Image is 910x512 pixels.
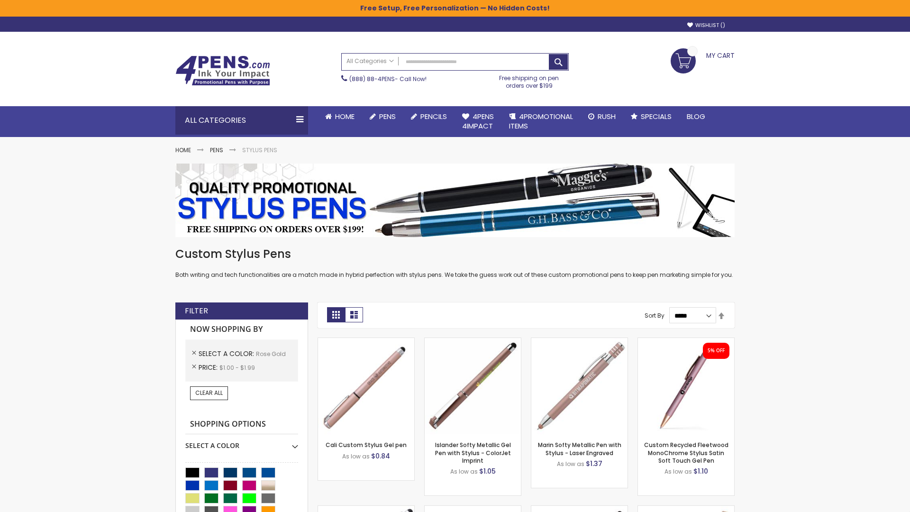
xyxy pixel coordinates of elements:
[450,467,478,475] span: As low as
[342,54,399,69] a: All Categories
[638,338,734,346] a: Custom Recycled Fleetwood MonoChrome Stylus Satin Soft Touch Gel Pen-Rose Gold
[581,106,623,127] a: Rush
[195,389,223,397] span: Clear All
[349,75,427,83] span: - Call Now!
[501,106,581,137] a: 4PROMOTIONALITEMS
[531,338,628,434] img: Marin Softy Metallic Pen with Stylus - Laser Engraved-Rose Gold
[509,111,573,131] span: 4PROMOTIONAL ITEMS
[455,106,501,137] a: 4Pens4impact
[598,111,616,121] span: Rush
[175,55,270,86] img: 4Pens Custom Pens and Promotional Products
[175,247,735,262] h1: Custom Stylus Pens
[638,338,734,434] img: Custom Recycled Fleetwood MonoChrome Stylus Satin Soft Touch Gel Pen-Rose Gold
[185,320,298,339] strong: Now Shopping by
[185,434,298,450] div: Select A Color
[435,441,511,464] a: Islander Softy Metallic Gel Pen with Stylus - ColorJet Imprint
[379,111,396,121] span: Pens
[175,106,308,135] div: All Categories
[371,451,390,461] span: $0.84
[256,350,286,358] span: Rose Gold
[708,347,725,354] div: 5% OFF
[425,338,521,346] a: Islander Softy Metallic Gel Pen with Stylus - ColorJet Imprint-Rose Gold
[326,441,407,449] a: Cali Custom Stylus Gel pen
[242,146,277,154] strong: Stylus Pens
[318,338,414,434] img: Cali Custom Stylus Gel pen-Rose Gold
[175,146,191,154] a: Home
[199,363,219,372] span: Price
[318,106,362,127] a: Home
[327,307,345,322] strong: Grid
[403,106,455,127] a: Pencils
[531,338,628,346] a: Marin Softy Metallic Pen with Stylus - Laser Engraved-Rose Gold
[687,22,725,29] a: Wishlist
[362,106,403,127] a: Pens
[425,338,521,434] img: Islander Softy Metallic Gel Pen with Stylus - ColorJet Imprint-Rose Gold
[342,452,370,460] span: As low as
[644,441,728,464] a: Custom Recycled Fleetwood MonoChrome Stylus Satin Soft Touch Gel Pen
[185,414,298,435] strong: Shopping Options
[210,146,223,154] a: Pens
[462,111,494,131] span: 4Pens 4impact
[490,71,569,90] div: Free shipping on pen orders over $199
[185,306,208,316] strong: Filter
[687,111,705,121] span: Blog
[199,349,256,358] span: Select A Color
[175,247,735,279] div: Both writing and tech functionalities are a match made in hybrid perfection with stylus pens. We ...
[335,111,355,121] span: Home
[641,111,672,121] span: Specials
[420,111,447,121] span: Pencils
[538,441,621,457] a: Marin Softy Metallic Pen with Stylus - Laser Engraved
[479,466,496,476] span: $1.05
[318,338,414,346] a: Cali Custom Stylus Gel pen-Rose Gold
[693,466,708,476] span: $1.10
[623,106,679,127] a: Specials
[175,164,735,237] img: Stylus Pens
[190,386,228,400] a: Clear All
[346,57,394,65] span: All Categories
[679,106,713,127] a: Blog
[586,459,602,468] span: $1.37
[557,460,584,468] span: As low as
[219,364,255,372] span: $1.00 - $1.99
[664,467,692,475] span: As low as
[645,311,664,320] label: Sort By
[349,75,395,83] a: (888) 88-4PENS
